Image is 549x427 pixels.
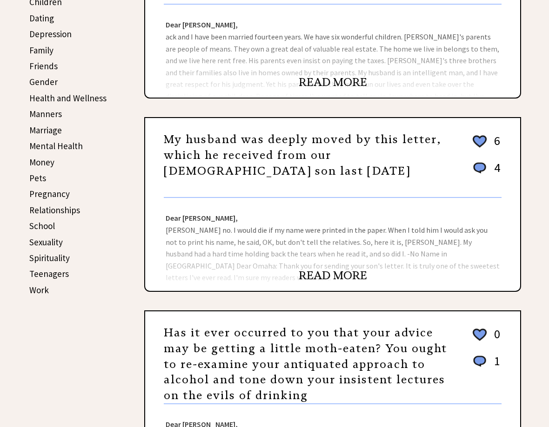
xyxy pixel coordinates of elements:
[29,45,54,56] a: Family
[299,75,367,89] a: READ MORE
[471,161,488,176] img: message_round%201.png
[145,5,520,98] div: ack and I have been married fourteen years. We have six wonderful children. [PERSON_NAME]'s paren...
[29,13,54,24] a: Dating
[164,132,441,177] a: My husband was deeply moved by this letter, which he received from our [DEMOGRAPHIC_DATA] son las...
[29,92,107,104] a: Health and Wellness
[471,133,488,150] img: heart_outline%202.png
[471,327,488,343] img: heart_outline%202.png
[29,140,83,151] a: Mental Health
[29,157,54,168] a: Money
[471,354,488,369] img: message_round%201.png
[489,133,501,159] td: 6
[29,284,49,296] a: Work
[29,220,55,231] a: School
[29,236,63,248] a: Sexuality
[164,326,447,402] a: Has it ever occurred to you that your advice may be getting a little moth-eaten? You ought to re-...
[29,28,72,39] a: Depression
[29,188,70,199] a: Pregnancy
[29,268,69,279] a: Teenagers
[166,213,238,223] strong: Dear [PERSON_NAME],
[29,252,70,263] a: Spirituality
[29,108,62,119] a: Manners
[29,60,58,72] a: Friends
[489,353,501,378] td: 1
[166,20,238,29] strong: Dear [PERSON_NAME],
[489,326,501,352] td: 0
[489,160,501,184] td: 4
[29,204,80,216] a: Relationships
[29,125,62,136] a: Marriage
[29,76,58,87] a: Gender
[29,172,46,184] a: Pets
[145,198,520,291] div: [PERSON_NAME] no. I would die if my name were printed in the paper. When I told him I would ask y...
[299,269,367,282] a: READ MORE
